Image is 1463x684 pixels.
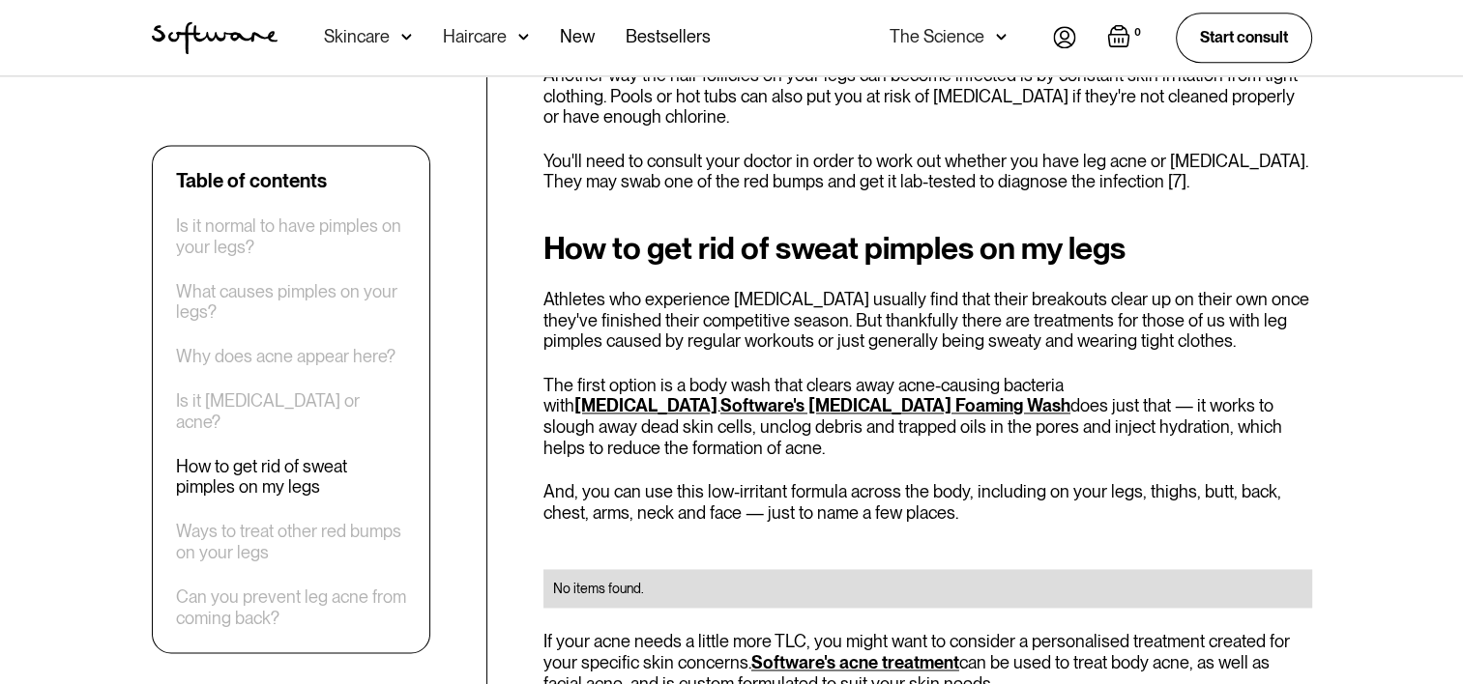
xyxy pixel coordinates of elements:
[890,27,984,46] div: The Science
[518,27,529,46] img: arrow down
[176,346,395,367] a: Why does acne appear here?
[543,65,1312,128] p: Another way the hair follicles on your legs can become infected is by constant skin irritation fr...
[152,21,278,54] a: home
[574,395,717,415] a: [MEDICAL_DATA]
[553,579,1302,598] div: No items found.
[1176,13,1312,62] a: Start consult
[401,27,412,46] img: arrow down
[176,281,406,323] a: What causes pimples on your legs?
[176,586,406,628] a: Can you prevent leg acne from coming back?
[543,375,1312,458] p: The first option is a body wash that clears away acne-causing bacteria with . does just that — it...
[720,395,1070,415] a: Software's [MEDICAL_DATA] Foaming Wash
[751,652,959,672] a: Software's acne treatment
[176,390,406,432] a: Is it [MEDICAL_DATA] or acne?
[543,231,1312,266] h2: How to get rid of sweat pimples on my legs
[543,151,1312,192] p: You'll need to consult your doctor in order to work out whether you have leg acne or [MEDICAL_DAT...
[152,21,278,54] img: Software Logo
[176,215,406,257] a: Is it normal to have pimples on your legs?
[176,521,406,562] a: Ways to treat other red bumps on your legs
[543,289,1312,352] p: Athletes who experience [MEDICAL_DATA] usually find that their breakouts clear up on their own on...
[443,27,507,46] div: Haircare
[1130,24,1145,42] div: 0
[543,481,1312,523] p: And, you can use this low-irritant formula across the body, including on your legs, thighs, butt,...
[996,27,1007,46] img: arrow down
[176,169,327,192] div: Table of contents
[1107,24,1145,51] a: Open empty cart
[324,27,390,46] div: Skincare
[176,456,406,498] a: How to get rid of sweat pimples on my legs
